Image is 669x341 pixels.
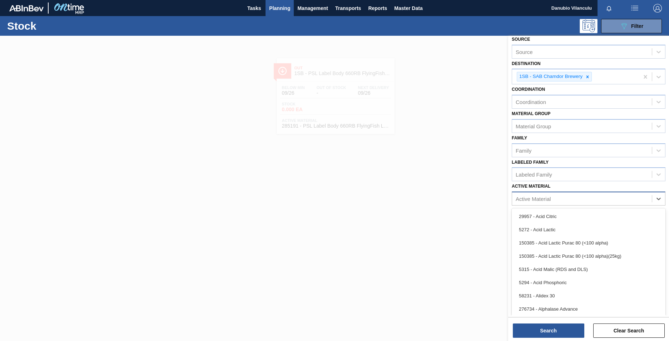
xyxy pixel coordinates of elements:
[7,22,114,30] h1: Stock
[394,4,422,13] span: Master Data
[598,3,620,13] button: Notifications
[516,147,531,153] div: Family
[517,72,584,81] div: 1SB - SAB Chamdor Brewery
[512,111,550,116] label: Material Group
[512,223,665,236] div: 5272 - Acid Lactic
[512,263,665,276] div: 5315 - Acid Malic (RDS and DLS)
[246,4,262,13] span: Tasks
[516,172,552,178] div: Labeled Family
[512,184,550,189] label: Active Material
[516,123,551,129] div: Material Group
[516,99,546,105] div: Coordination
[512,61,540,66] label: Destination
[512,37,530,42] label: Source
[9,5,44,11] img: TNhmsLtSVTkK8tSr43FrP2fwEKptu5GPRR3wAAAABJRU5ErkJggg==
[512,236,665,249] div: 150385 - Acid Lactic Purac 80 (<100 alpha)
[512,210,665,223] div: 29957 - Acid Citric
[512,160,549,165] label: Labeled Family
[512,302,665,316] div: 276734 - Alphalase Advance
[631,23,643,29] span: Filter
[516,49,533,55] div: Source
[512,249,665,263] div: 150385 - Acid Lactic Purac 80 (<100 alpha)(25kg)
[512,289,665,302] div: 58231 - Alidex 30
[512,87,545,92] label: Coordination
[653,4,662,13] img: Logout
[335,4,361,13] span: Transports
[368,4,387,13] span: Reports
[630,4,639,13] img: userActions
[601,19,662,33] button: Filter
[512,135,527,140] label: Family
[297,4,328,13] span: Management
[516,196,551,202] div: Active Material
[512,276,665,289] div: 5294 - Acid Phosphoric
[580,19,598,33] div: Programming: no user selected
[269,4,290,13] span: Planning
